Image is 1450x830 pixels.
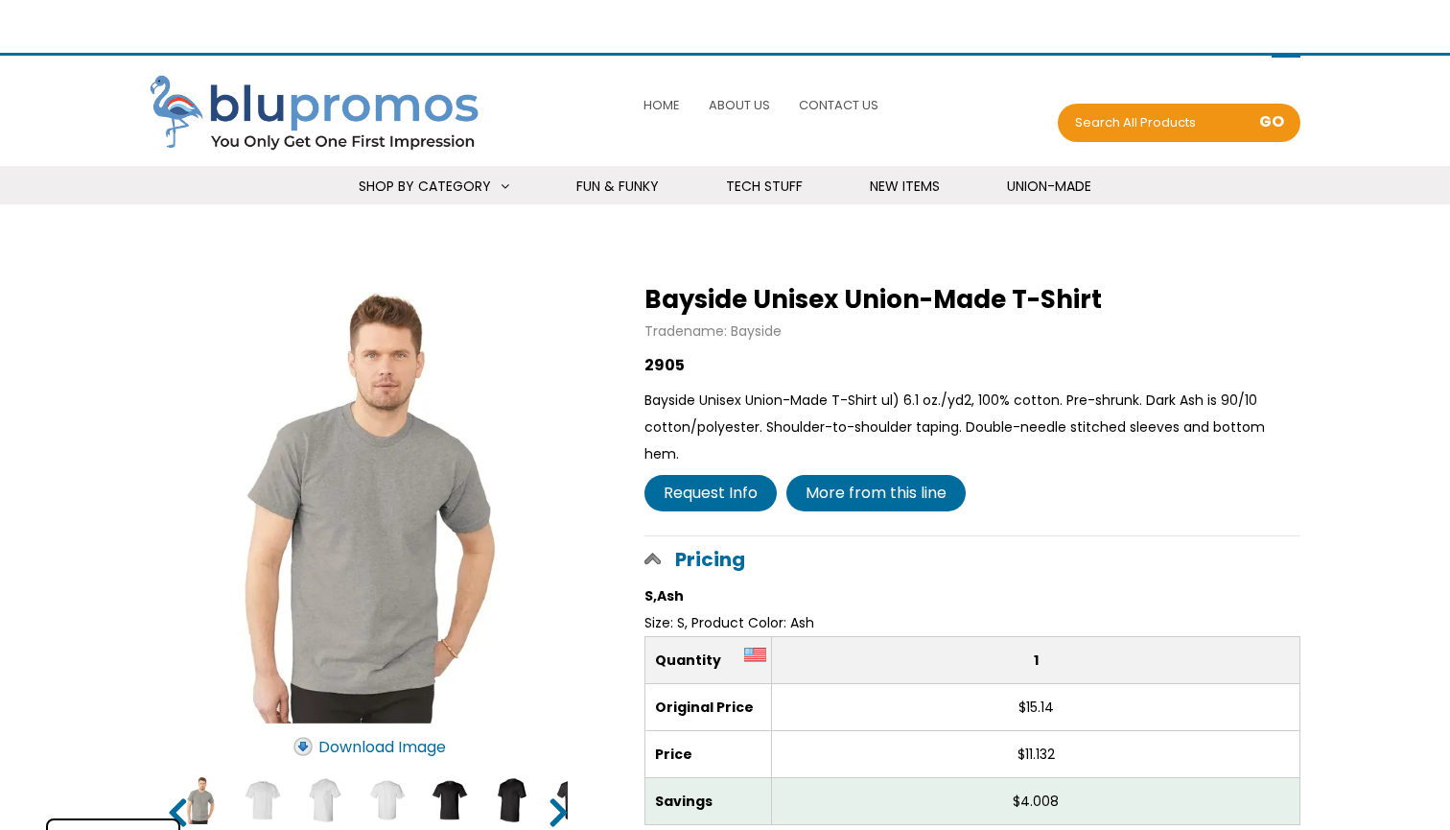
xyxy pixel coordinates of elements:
[786,475,966,511] a: More from this line
[176,776,224,824] input: Bayside Unisex Union-Made T-Shirt
[772,731,1300,778] td: $11.132
[645,778,772,825] td: Savings
[278,723,458,771] a: Download Image
[846,166,964,207] a: New Items
[426,776,474,824] input: Bayside Unisex Union-Made T-Shirt
[239,776,287,824] input: Bayside Unisex Union-Made T-Shirt
[704,84,775,126] a: About Us
[488,776,536,824] input: Bayside Unisex Union-Made T-Shirt
[150,286,587,723] img: Bayside Unisex Union-Made T-Shirt
[645,684,772,731] td: Original Price
[794,84,883,126] a: Contact Us
[772,684,1300,731] td: $15.14
[576,177,659,196] span: Fun & Funky
[552,166,683,207] a: Fun & Funky
[726,177,803,196] span: Tech Stuff
[1298,582,1300,609] div: Product Number
[643,96,680,114] span: Home
[983,166,1115,207] a: Union-Made
[644,475,777,511] a: Request Info
[645,731,772,778] td: Price
[335,166,533,207] a: Shop By Category
[644,352,1300,379] div: 2905
[709,96,770,114] span: About Us
[363,776,411,824] input: Bayside Unisex Union-Made T-Shirt
[644,318,1300,344] div: Tradename: Bayside
[644,282,1102,317] span: Bayside Unisex Union-Made T-Shirt
[359,177,491,196] span: Shop By Category
[550,776,598,824] input: Bayside Unisex Union-Made T-Shirt
[772,778,1300,825] td: $4.008
[645,637,772,684] th: Quantity
[639,84,685,126] a: Home
[644,582,1300,636] div: Size: S, Product Color: Ash
[644,387,1300,467] div: Bayside Unisex Union-Made T-Shirt ul) 6.1 oz./yd2, 100% cotton. Pre-shrunk. Dark Ash is 90/10 cot...
[702,166,827,207] a: Tech Stuff
[1007,177,1091,196] span: Union-Made
[799,96,878,114] span: Contact Us
[301,776,349,824] input: Bayside Unisex Union-Made T-Shirt
[644,536,1300,582] a: Pricing
[644,586,684,605] span: S,Ash
[870,177,940,196] span: New Items
[772,637,1300,684] th: 1
[150,75,495,154] img: Blupromos LLC's Logo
